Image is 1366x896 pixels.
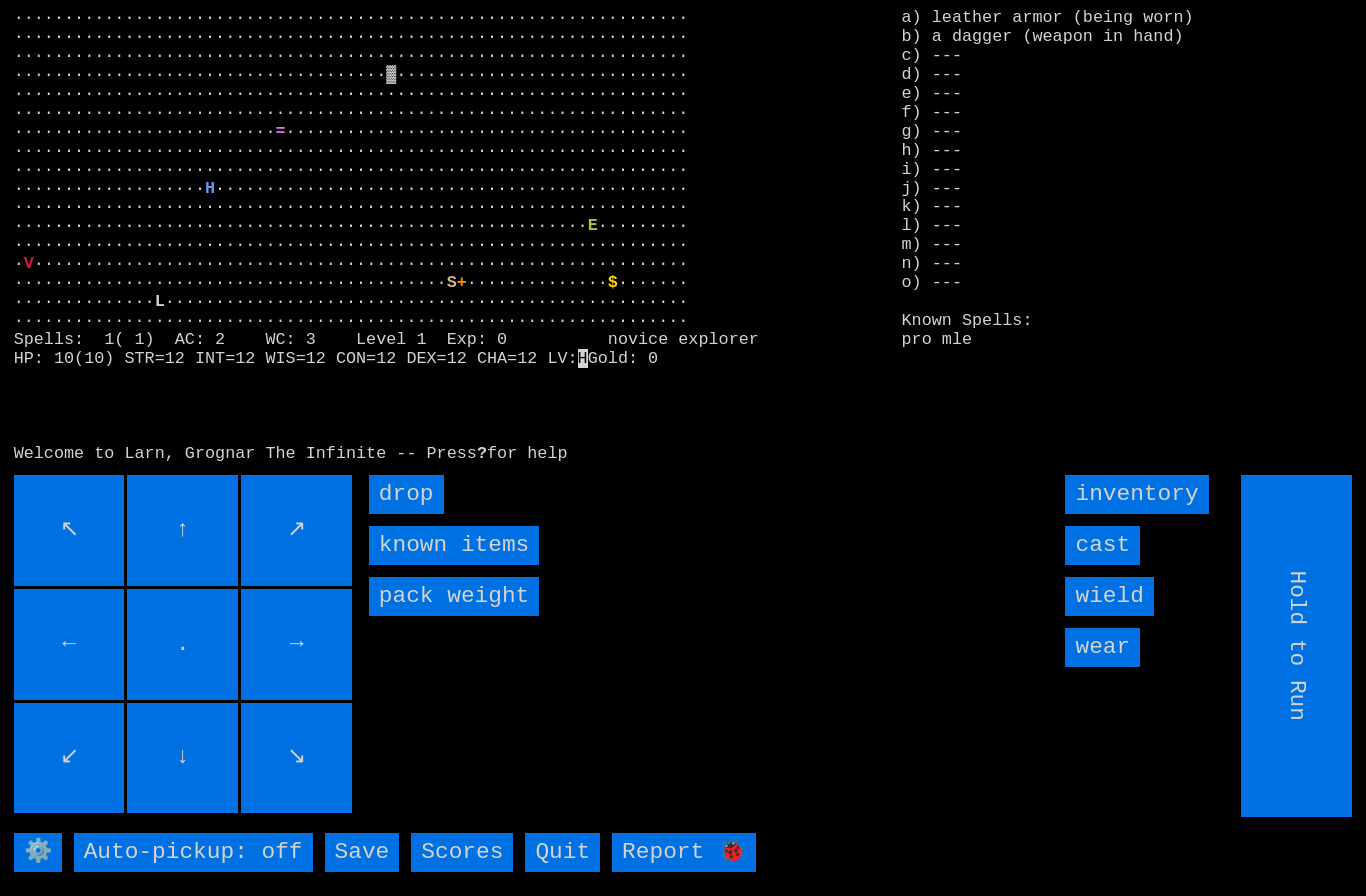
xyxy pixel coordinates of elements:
[1065,577,1153,616] input: wield
[241,703,352,814] input: ↘
[14,589,125,700] input: ←
[608,273,618,292] font: $
[205,179,215,198] font: H
[477,444,487,463] b: ?
[14,833,62,872] input: ⚙️
[155,292,165,311] font: L
[241,589,352,700] input: →
[369,577,539,616] input: pack weight
[14,703,125,814] input: ↙
[369,475,444,514] input: drop
[457,273,467,292] font: +
[447,273,457,292] font: S
[127,475,238,586] input: ↑
[612,833,756,872] input: Report 🐞
[24,254,34,273] font: V
[74,833,313,872] input: Auto-pickup: off
[241,475,352,586] input: ↗
[14,475,125,586] input: ↖
[411,833,513,872] input: Scores
[1065,526,1140,565] input: cast
[325,833,400,872] input: Save
[127,703,238,814] input: ↓
[14,9,875,457] larn: ··································································· ·····························...
[588,216,598,235] font: E
[578,349,588,368] mark: H
[127,589,238,700] input: .
[276,122,286,141] font: =
[902,9,1353,278] stats: a) leather armor (being worn) b) a dagger (weapon in hand) c) --- d) --- e) --- f) --- g) --- h) ...
[1242,475,1353,817] input: Hold to Run
[369,526,539,565] input: known items
[525,833,600,872] input: Quit
[1065,475,1208,514] input: inventory
[1065,628,1140,667] input: wear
